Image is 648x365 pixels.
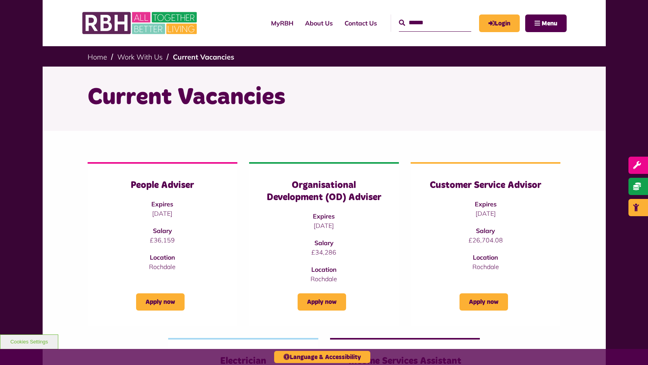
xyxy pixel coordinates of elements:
a: MyRBH [479,14,520,32]
a: Contact Us [339,13,383,34]
p: [DATE] [103,209,222,218]
strong: Location [150,253,175,261]
p: [DATE] [426,209,545,218]
a: Apply now [136,293,185,311]
a: Apply now [298,293,346,311]
p: Rochdale [103,262,222,271]
h1: Current Vacancies [88,82,561,113]
strong: Expires [313,212,335,220]
a: Home [88,52,107,61]
span: Menu [542,20,557,27]
a: Apply now [460,293,508,311]
img: RBH [82,8,199,38]
strong: Location [473,253,498,261]
strong: Expires [475,200,497,208]
p: £34,286 [265,248,383,257]
a: About Us [299,13,339,34]
h3: Customer Service Advisor [426,179,545,192]
iframe: Netcall Web Assistant for live chat [613,330,648,365]
p: Rochdale [426,262,545,271]
a: Current Vacancies [173,52,234,61]
p: Rochdale [265,274,383,284]
button: Language & Accessibility [274,351,370,363]
strong: Expires [151,200,173,208]
strong: Salary [314,239,334,247]
a: MyRBH [265,13,299,34]
strong: Salary [476,227,495,235]
button: Navigation [525,14,567,32]
strong: Salary [153,227,172,235]
p: £36,159 [103,235,222,245]
p: £26,704.08 [426,235,545,245]
h3: Organisational Development (OD) Adviser [265,179,383,204]
p: [DATE] [265,221,383,230]
h3: People Adviser [103,179,222,192]
strong: Location [311,266,337,273]
a: Work With Us [117,52,163,61]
